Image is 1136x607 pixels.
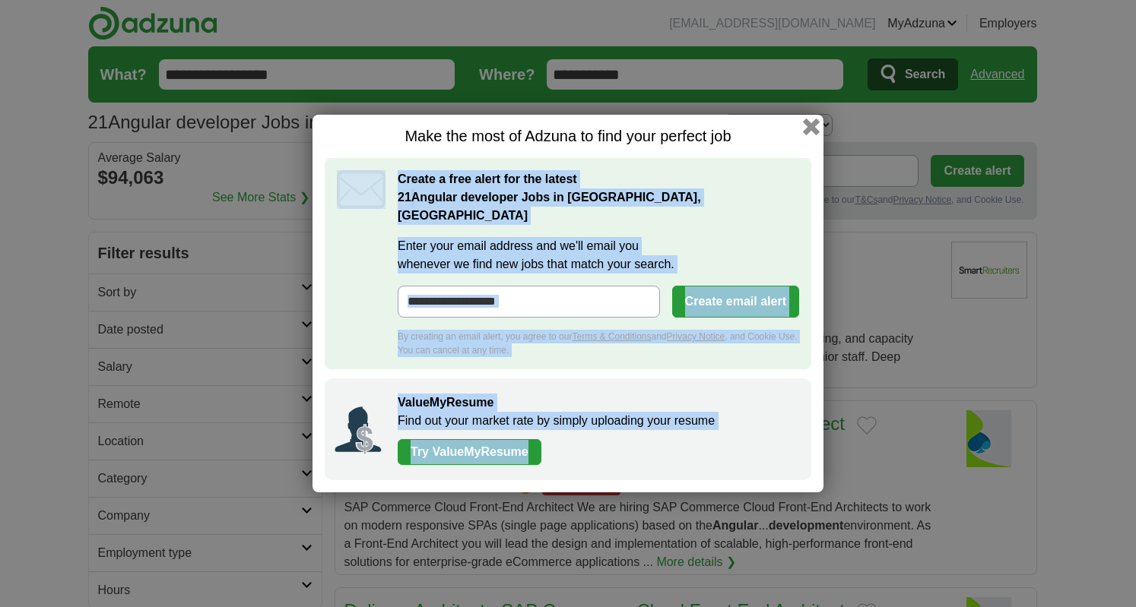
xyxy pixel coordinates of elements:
[398,237,799,273] label: Enter your email address and we'll email you whenever we find new jobs that match your search.
[398,412,796,430] p: Find out your market rate by simply uploading your resume
[667,331,725,342] a: Privacy Notice
[398,191,701,222] strong: Angular developer Jobs in [GEOGRAPHIC_DATA], [GEOGRAPHIC_DATA]
[398,439,541,465] a: Try ValueMyResume
[398,170,799,225] h2: Create a free alert for the latest
[572,331,651,342] a: Terms & Conditions
[337,170,386,209] img: icon_email.svg
[325,127,811,146] h1: Make the most of Adzuna to find your perfect job
[672,286,799,318] button: Create email alert
[398,394,796,412] h2: ValueMyResume
[398,188,411,207] span: 21
[398,330,799,357] div: By creating an email alert, you agree to our and , and Cookie Use. You can cancel at any time.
